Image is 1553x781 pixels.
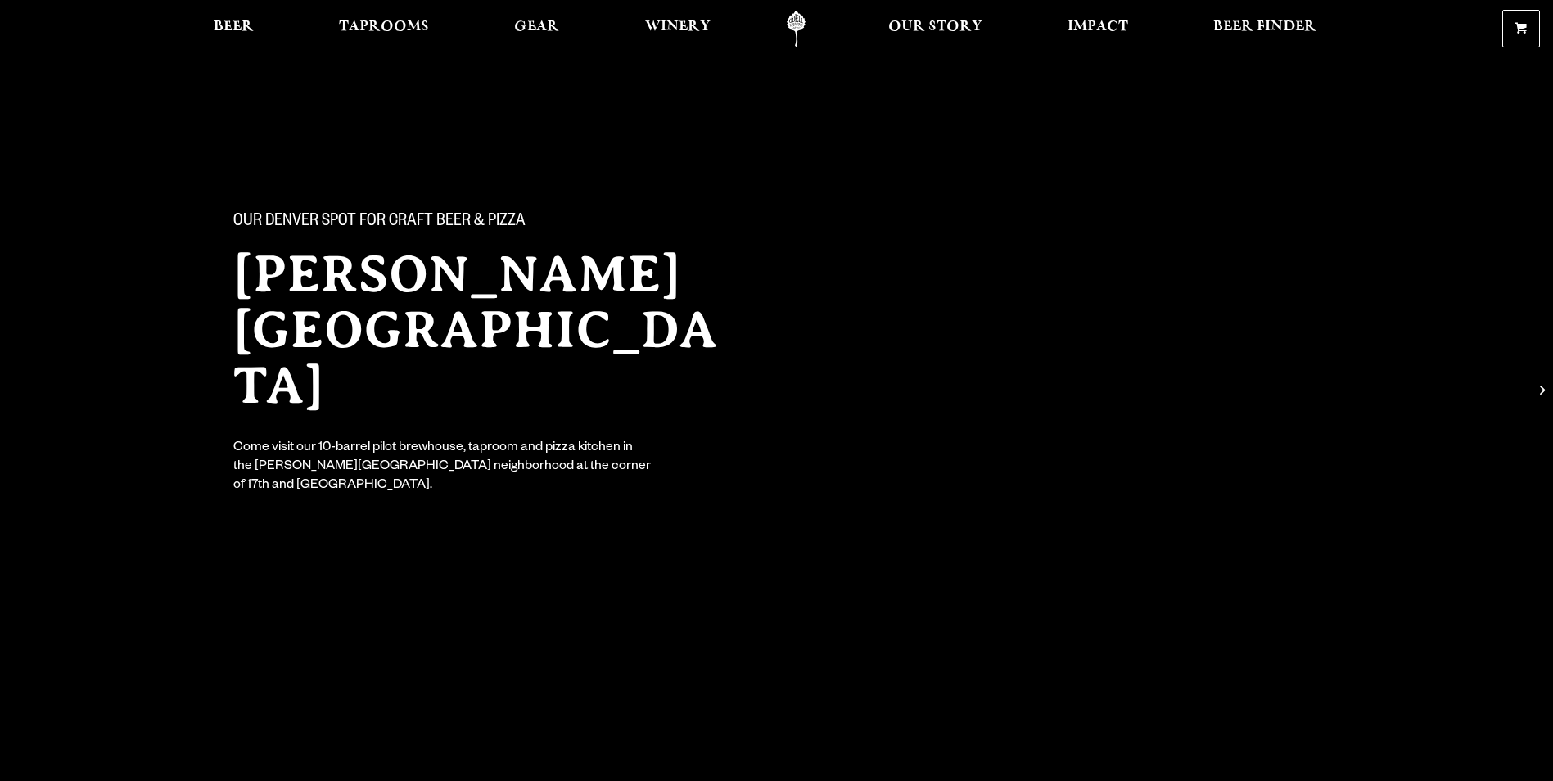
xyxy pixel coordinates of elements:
[514,20,559,34] span: Gear
[203,11,264,47] a: Beer
[645,20,711,34] span: Winery
[1068,20,1128,34] span: Impact
[1057,11,1139,47] a: Impact
[233,440,652,496] div: Come visit our 10-barrel pilot brewhouse, taproom and pizza kitchen in the [PERSON_NAME][GEOGRAPH...
[233,246,744,413] h2: [PERSON_NAME][GEOGRAPHIC_DATA]
[503,11,570,47] a: Gear
[634,11,721,47] a: Winery
[233,212,526,233] span: Our Denver spot for craft beer & pizza
[339,20,429,34] span: Taprooms
[765,11,827,47] a: Odell Home
[214,20,254,34] span: Beer
[878,11,993,47] a: Our Story
[888,20,982,34] span: Our Story
[1203,11,1327,47] a: Beer Finder
[328,11,440,47] a: Taprooms
[1213,20,1316,34] span: Beer Finder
